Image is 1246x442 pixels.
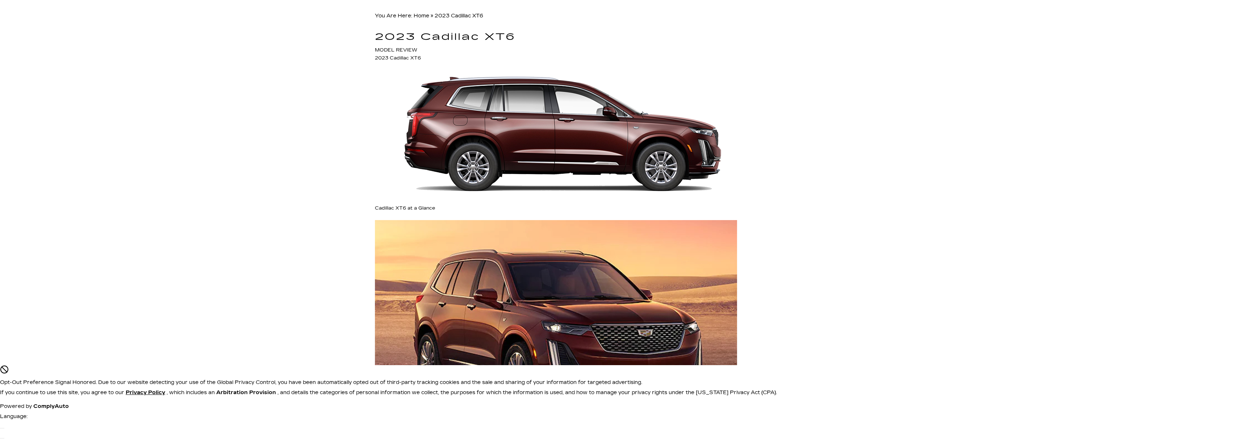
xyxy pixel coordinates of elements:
[375,220,737,435] img: Cadillax XT6
[375,13,483,19] span: You Are Here:
[375,32,871,42] h1: 2023 Cadillac XT6
[435,13,483,19] span: 2023 Cadillac XT6
[414,13,483,19] span: »
[375,46,871,54] div: MODEL REVIEW
[216,389,276,396] strong: Arbitration Provision
[126,389,167,396] a: Privacy Policy
[414,13,429,19] a: Home
[33,403,69,409] a: ComplyAuto
[126,389,165,396] u: Privacy Policy
[375,11,871,21] div: Breadcrumbs
[375,62,737,204] img: Cadillac XT6
[375,54,871,62] div: 2023 Cadillac XT6
[375,204,871,212] div: Cadillac XT6 at a Glance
